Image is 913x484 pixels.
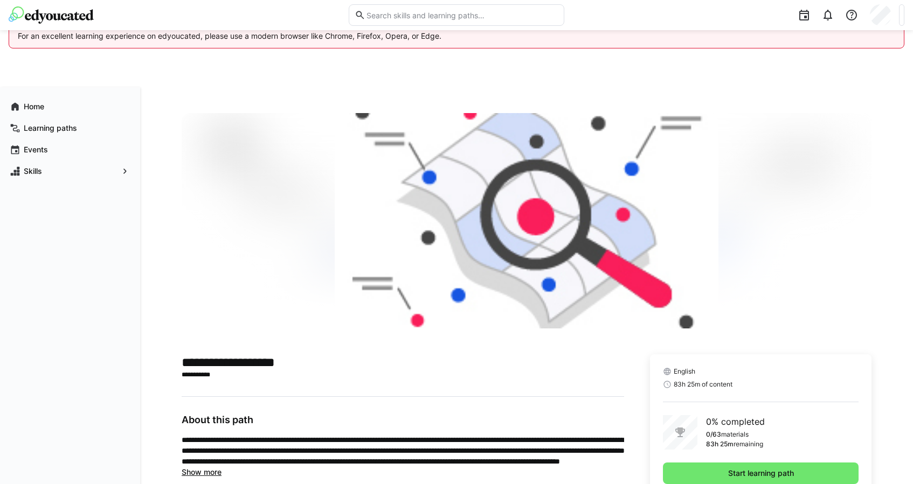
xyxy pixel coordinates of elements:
p: materials [721,430,749,439]
button: Start learning path [663,462,859,484]
p: 0/63 [706,430,721,439]
span: 83h 25m of content [674,380,732,389]
span: Start learning path [727,468,796,479]
p: For an excellent learning experience on edyoucated, please use a modern browser like Chrome, Fire... [18,31,895,41]
p: 83h 25m [706,440,734,448]
input: Search skills and learning paths… [365,10,558,20]
h3: About this path [182,414,624,426]
span: English [674,367,695,376]
p: remaining [734,440,763,448]
span: Show more [182,467,222,476]
p: 0% completed [706,415,765,428]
